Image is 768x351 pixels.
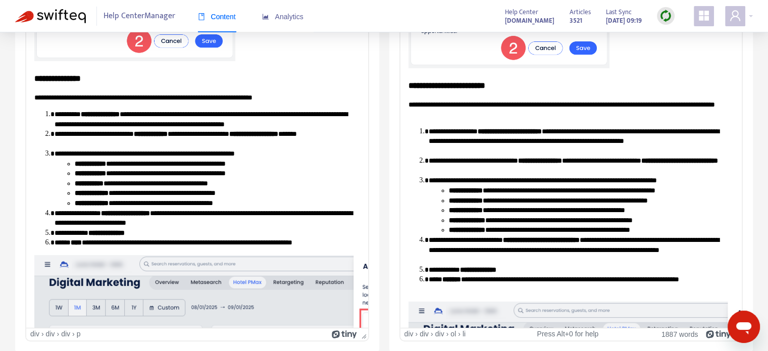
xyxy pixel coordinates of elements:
span: book [198,13,205,20]
a: Powered by Tiny [332,330,357,338]
div: div [46,330,55,338]
div: › [458,330,460,338]
div: › [41,330,44,338]
img: sync.dc5367851b00ba804db3.png [659,10,672,22]
span: area-chart [262,13,269,20]
span: Help Center Manager [104,7,175,26]
span: Last Sync [606,7,632,18]
div: Press Alt+0 for help [513,330,622,338]
img: Swifteq [15,9,86,23]
div: › [446,330,449,338]
span: user [729,10,741,22]
div: › [415,330,418,338]
span: Content [198,13,236,21]
iframe: Botón para iniciar la ventana de mensajería [728,311,760,343]
div: li [463,330,466,338]
div: › [57,330,59,338]
div: › [431,330,433,338]
button: 1887 words [661,330,698,338]
div: div [404,330,414,338]
div: p [77,330,81,338]
div: › [72,330,75,338]
strong: [DATE] 09:19 [606,15,642,26]
div: div [420,330,429,338]
a: Powered by Tiny [706,330,731,338]
div: Press the Up and Down arrow keys to resize the editor. [357,328,368,340]
strong: 3521 [570,15,582,26]
div: div [435,330,444,338]
span: Help Center [505,7,538,18]
span: Analytics [262,13,303,21]
a: [DOMAIN_NAME] [505,15,554,26]
div: ol [450,330,456,338]
div: div [61,330,70,338]
span: Articles [570,7,591,18]
div: div [30,330,39,338]
span: appstore [698,10,710,22]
